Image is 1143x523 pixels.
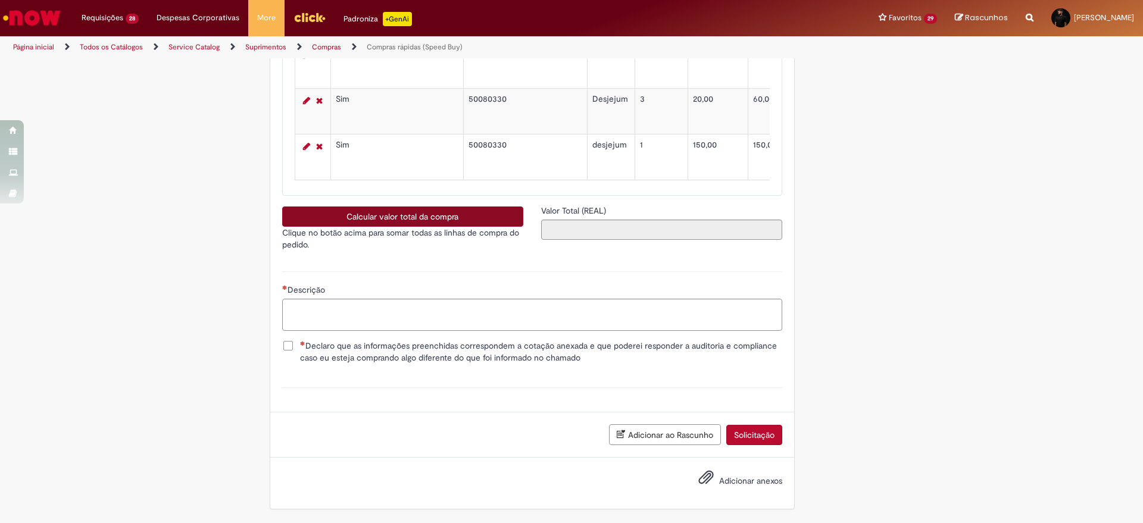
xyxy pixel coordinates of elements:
[282,299,782,331] textarea: Descrição
[300,341,305,346] span: Necessários
[587,134,635,180] td: desjejum
[587,43,635,89] td: desjejum
[312,42,341,52] a: Compras
[635,134,688,180] td: 1
[463,134,587,180] td: 50080330
[587,89,635,134] td: Desjejum
[157,12,239,24] span: Despesas Corporativas
[168,42,220,52] a: Service Catalog
[889,12,922,24] span: Favoritos
[541,205,608,217] label: Somente leitura - Valor Total (REAL)
[635,89,688,134] td: 3
[313,93,326,108] a: Remover linha 3
[126,14,139,24] span: 28
[288,284,327,295] span: Descrição
[383,12,412,26] p: +GenAi
[330,89,463,134] td: Sim
[282,206,523,227] button: Calcular valor total da compra
[748,89,824,134] td: 60,00
[293,8,326,26] img: click_logo_yellow_360x200.png
[463,43,587,89] td: 50080330
[748,43,824,89] td: 146,25
[688,43,748,89] td: 9,75
[719,475,782,486] span: Adicionar anexos
[635,43,688,89] td: 15
[541,205,608,216] span: Somente leitura - Valor Total (REAL)
[1074,12,1134,23] span: [PERSON_NAME]
[282,285,288,290] span: Necessários
[463,89,587,134] td: 50080330
[367,42,463,52] a: Compras rápidas (Speed Buy)
[300,139,313,154] a: Editar Linha 4
[965,12,1008,23] span: Rascunhos
[245,42,286,52] a: Suprimentos
[82,12,123,24] span: Requisições
[726,425,782,445] button: Solicitação
[924,14,937,24] span: 29
[313,139,326,154] a: Remover linha 4
[330,43,463,89] td: Sim
[257,12,276,24] span: More
[9,36,753,58] ul: Trilhas de página
[695,466,717,494] button: Adicionar anexos
[748,134,824,180] td: 150,00
[609,424,721,445] button: Adicionar ao Rascunho
[343,12,412,26] div: Padroniza
[330,134,463,180] td: Sim
[300,93,313,108] a: Editar Linha 3
[688,134,748,180] td: 150,00
[80,42,143,52] a: Todos os Catálogos
[1,6,63,30] img: ServiceNow
[300,340,782,364] span: Declaro que as informações preenchidas correspondem a cotação anexada e que poderei responder a a...
[282,227,523,250] p: Clique no botão acima para somar todas as linhas de compra do pedido.
[541,220,782,240] input: Valor Total (REAL)
[688,89,748,134] td: 20,00
[13,42,54,52] a: Página inicial
[955,12,1008,24] a: Rascunhos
